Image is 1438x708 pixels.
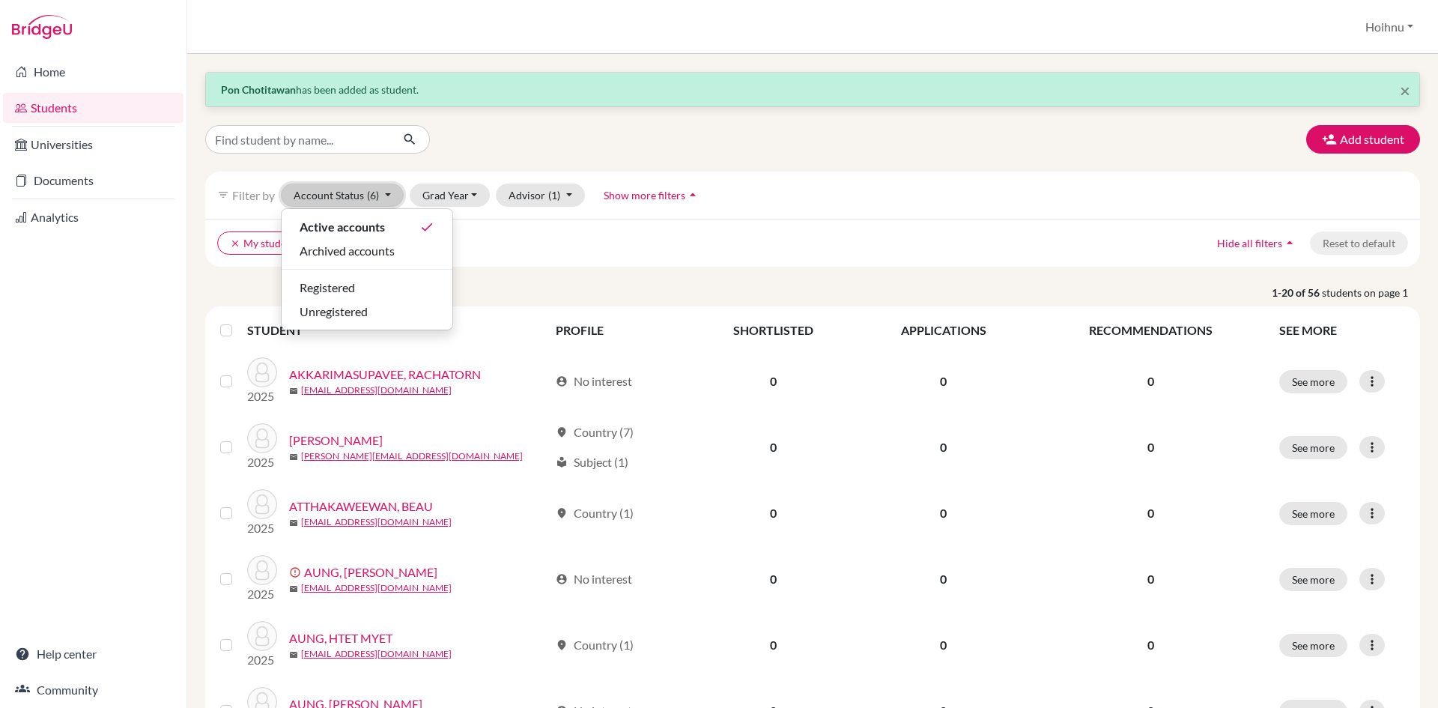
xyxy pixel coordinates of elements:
[556,426,568,438] span: location_on
[300,279,355,297] span: Registered
[301,581,452,595] a: [EMAIL_ADDRESS][DOMAIN_NAME]
[304,563,437,581] a: AUNG, [PERSON_NAME]
[247,621,277,651] img: AUNG, HTET MYET
[410,184,491,207] button: Grad Year
[856,546,1031,612] td: 0
[247,387,277,405] p: 2025
[232,188,275,202] span: Filter by
[3,57,183,87] a: Home
[300,303,368,321] span: Unregistered
[556,636,634,654] div: Country (1)
[856,312,1031,348] th: APPLICATIONS
[556,507,568,519] span: location_on
[1279,634,1347,657] button: See more
[1040,636,1261,654] p: 0
[1040,438,1261,456] p: 0
[556,570,632,588] div: No interest
[691,612,856,678] td: 0
[1400,82,1410,100] button: Close
[591,184,713,207] button: Show more filtersarrow_drop_up
[289,584,298,593] span: mail
[3,130,183,160] a: Universities
[685,187,700,202] i: arrow_drop_up
[3,639,183,669] a: Help center
[247,312,547,348] th: STUDENT
[547,312,691,348] th: PROFILE
[1322,285,1420,300] span: students on page 1
[1270,312,1414,348] th: SEE MORE
[604,189,685,202] span: Show more filters
[301,384,452,397] a: [EMAIL_ADDRESS][DOMAIN_NAME]
[289,497,433,515] a: ATTHAKAWEEWAN, BEAU
[289,518,298,527] span: mail
[419,220,434,235] i: done
[230,238,240,249] i: clear
[556,504,634,522] div: Country (1)
[691,312,856,348] th: SHORTLISTED
[1217,237,1282,249] span: Hide all filters
[289,366,481,384] a: AKKARIMASUPAVEE, RACHATORN
[300,242,395,260] span: Archived accounts
[247,423,277,453] img: ANASTASYA, JOSELINE
[289,453,298,462] span: mail
[556,453,628,471] div: Subject (1)
[1272,285,1322,300] strong: 1-20 of 56
[301,450,523,463] a: [PERSON_NAME][EMAIL_ADDRESS][DOMAIN_NAME]
[281,184,404,207] button: Account Status(6)
[282,300,452,324] button: Unregistered
[221,83,296,96] strong: Pon Chotitawan
[3,93,183,123] a: Students
[691,414,856,480] td: 0
[1310,232,1408,255] button: Reset to default
[301,647,452,661] a: [EMAIL_ADDRESS][DOMAIN_NAME]
[217,189,229,201] i: filter_list
[289,650,298,659] span: mail
[289,629,392,647] a: AUNG, HTET MYET
[1279,568,1347,591] button: See more
[300,218,385,236] span: Active accounts
[247,585,277,603] p: 2025
[1204,232,1310,255] button: Hide all filtersarrow_drop_up
[856,348,1031,414] td: 0
[247,357,277,387] img: AKKARIMASUPAVEE, RACHATORN
[282,215,452,239] button: Active accountsdone
[247,555,277,585] img: AUNG, DAN HTOI
[1400,79,1410,101] span: ×
[247,453,277,471] p: 2025
[496,184,585,207] button: Advisor(1)
[1306,125,1420,154] button: Add student
[282,239,452,263] button: Archived accounts
[289,387,298,396] span: mail
[1282,235,1297,250] i: arrow_drop_up
[281,208,453,330] div: Account Status(6)
[691,546,856,612] td: 0
[548,189,560,202] span: (1)
[221,82,1404,97] p: has been added as student.
[691,480,856,546] td: 0
[556,372,632,390] div: No interest
[856,480,1031,546] td: 0
[205,125,391,154] input: Find student by name...
[301,515,452,529] a: [EMAIL_ADDRESS][DOMAIN_NAME]
[556,375,568,387] span: account_circle
[247,651,277,669] p: 2025
[1040,372,1261,390] p: 0
[691,348,856,414] td: 0
[556,423,634,441] div: Country (7)
[282,276,452,300] button: Registered
[1359,13,1420,41] button: Hoihnu
[556,573,568,585] span: account_circle
[856,414,1031,480] td: 0
[217,232,313,255] button: clearMy students
[556,456,568,468] span: local_library
[12,15,72,39] img: Bridge-U
[1279,436,1347,459] button: See more
[247,489,277,519] img: ATTHAKAWEEWAN, BEAU
[289,566,304,578] span: error_outline
[1279,370,1347,393] button: See more
[247,519,277,537] p: 2025
[1040,570,1261,588] p: 0
[367,189,379,202] span: (6)
[1040,504,1261,522] p: 0
[856,612,1031,678] td: 0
